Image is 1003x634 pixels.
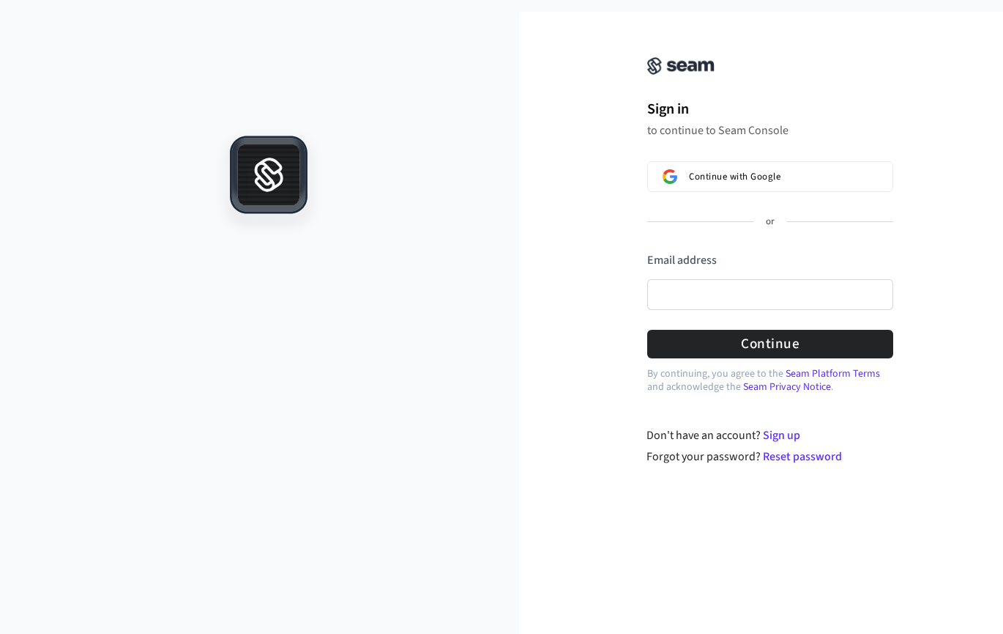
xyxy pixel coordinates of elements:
[786,366,880,381] a: Seam Platform Terms
[647,161,893,192] button: Sign in with GoogleContinue with Google
[743,380,831,394] a: Seam Privacy Notice
[646,427,893,444] div: Don't have an account?
[647,57,715,75] img: Seam Console
[647,330,893,358] button: Continue
[647,252,717,268] label: Email address
[647,98,893,120] h1: Sign in
[689,171,780,183] span: Continue with Google
[763,427,800,443] a: Sign up
[646,448,893,465] div: Forgot your password?
[766,215,775,229] p: or
[647,123,893,138] p: to continue to Seam Console
[647,367,893,394] p: By continuing, you agree to the and acknowledge the .
[763,449,842,465] a: Reset password
[663,169,677,184] img: Sign in with Google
